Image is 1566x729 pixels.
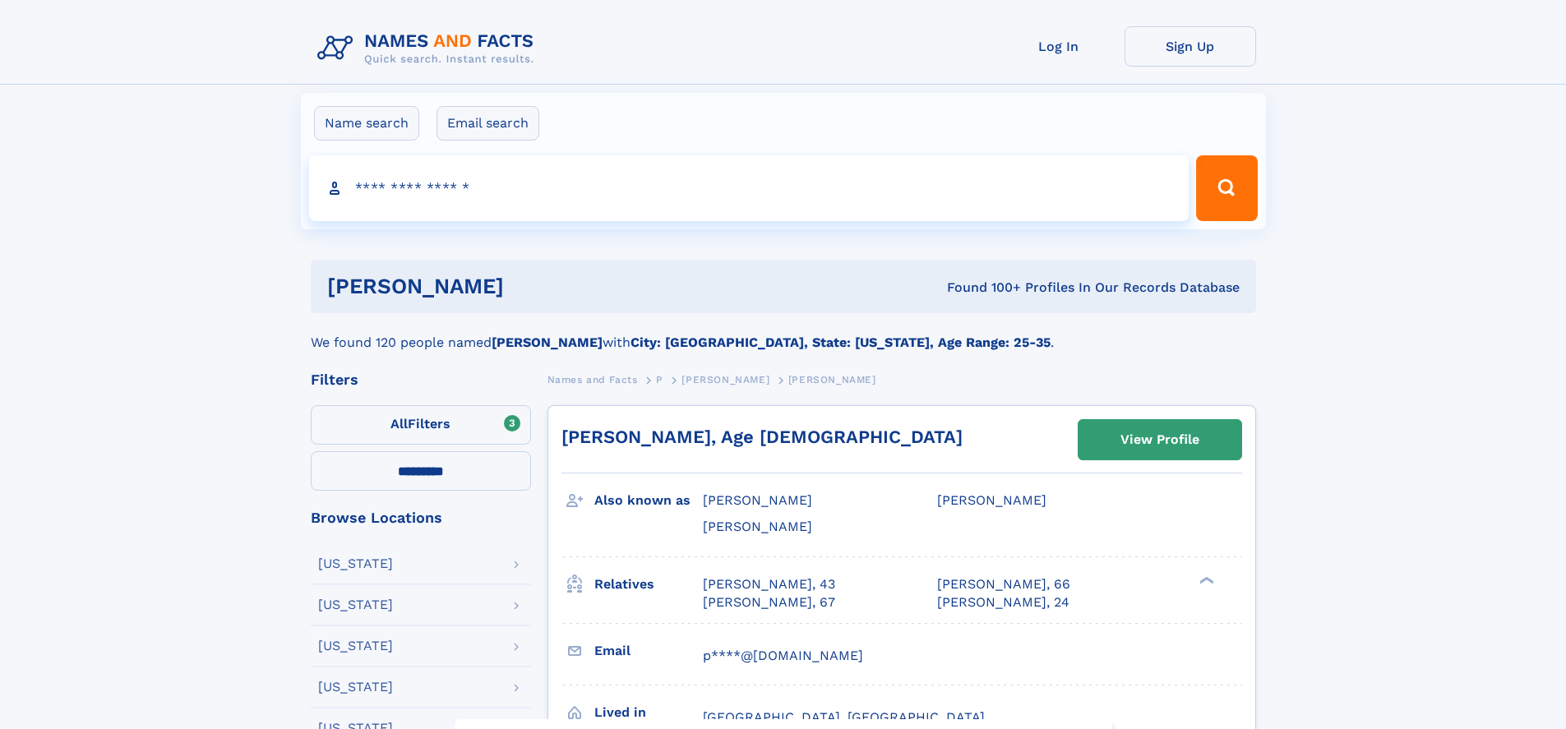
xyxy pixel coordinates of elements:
[937,593,1069,611] a: [PERSON_NAME], 24
[681,369,769,390] a: [PERSON_NAME]
[1195,574,1215,585] div: ❯
[594,487,703,514] h3: Also known as
[594,570,703,598] h3: Relatives
[311,26,547,71] img: Logo Names and Facts
[492,335,603,350] b: [PERSON_NAME]
[703,492,812,508] span: [PERSON_NAME]
[1120,421,1199,459] div: View Profile
[318,639,393,653] div: [US_STATE]
[788,374,876,385] span: [PERSON_NAME]
[681,374,769,385] span: [PERSON_NAME]
[547,369,638,390] a: Names and Facts
[725,279,1240,297] div: Found 100+ Profiles In Our Records Database
[703,709,985,725] span: [GEOGRAPHIC_DATA], [GEOGRAPHIC_DATA]
[937,575,1070,593] a: [PERSON_NAME], 66
[656,374,663,385] span: P
[1125,26,1256,67] a: Sign Up
[703,575,835,593] a: [PERSON_NAME], 43
[1079,420,1241,459] a: View Profile
[631,335,1051,350] b: City: [GEOGRAPHIC_DATA], State: [US_STATE], Age Range: 25-35
[318,681,393,694] div: [US_STATE]
[327,276,726,297] h1: [PERSON_NAME]
[656,369,663,390] a: P
[703,519,812,534] span: [PERSON_NAME]
[318,557,393,570] div: [US_STATE]
[594,637,703,665] h3: Email
[993,26,1125,67] a: Log In
[311,372,531,387] div: Filters
[1196,155,1257,221] button: Search Button
[311,510,531,525] div: Browse Locations
[937,492,1046,508] span: [PERSON_NAME]
[311,313,1256,353] div: We found 120 people named with .
[561,427,963,447] a: [PERSON_NAME], Age [DEMOGRAPHIC_DATA]
[437,106,539,141] label: Email search
[703,593,835,611] a: [PERSON_NAME], 67
[311,405,531,445] label: Filters
[314,106,419,141] label: Name search
[390,416,408,431] span: All
[594,699,703,727] h3: Lived in
[318,598,393,611] div: [US_STATE]
[309,155,1190,221] input: search input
